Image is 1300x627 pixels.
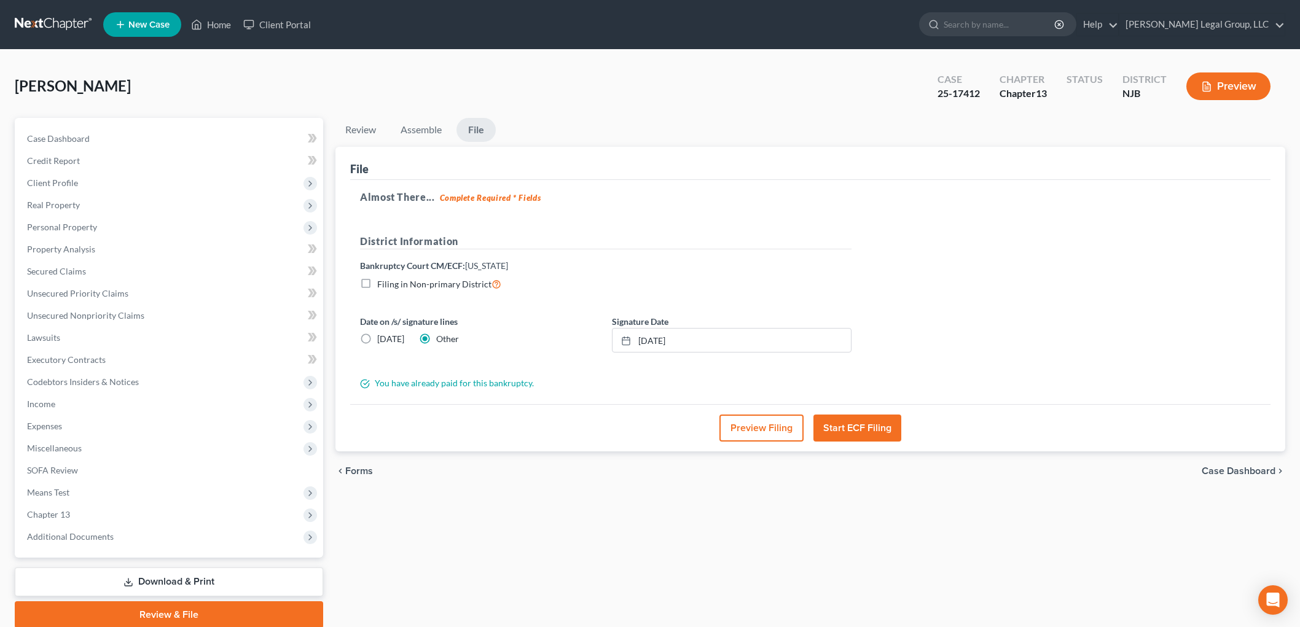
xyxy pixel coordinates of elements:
[360,234,852,249] h5: District Information
[377,333,404,344] span: [DATE]
[27,266,86,276] span: Secured Claims
[17,238,323,260] a: Property Analysis
[360,190,1261,204] h5: Almost There...
[436,333,459,344] span: Other
[27,133,90,144] span: Case Dashboard
[17,260,323,282] a: Secured Claims
[17,349,323,371] a: Executory Contracts
[15,567,323,596] a: Download & Print
[27,531,114,542] span: Additional Documents
[17,128,323,150] a: Case Dashboard
[1119,14,1285,36] a: [PERSON_NAME] Legal Group, LLC
[944,13,1056,36] input: Search by name...
[15,77,131,95] span: [PERSON_NAME]
[1067,72,1103,87] div: Status
[17,282,323,305] a: Unsecured Priority Claims
[27,244,95,254] span: Property Analysis
[1186,72,1271,100] button: Preview
[27,200,80,210] span: Real Property
[360,259,508,272] label: Bankruptcy Court CM/ECF:
[185,14,237,36] a: Home
[1122,72,1167,87] div: District
[17,327,323,349] a: Lawsuits
[1258,585,1288,615] div: Open Intercom Messenger
[27,376,139,387] span: Codebtors Insiders & Notices
[17,150,323,172] a: Credit Report
[335,466,345,476] i: chevron_left
[354,377,858,389] div: You have already paid for this bankruptcy.
[1036,87,1047,99] span: 13
[1202,466,1285,476] a: Case Dashboard chevron_right
[719,415,804,442] button: Preview Filing
[612,315,668,328] label: Signature Date
[1275,466,1285,476] i: chevron_right
[1000,72,1047,87] div: Chapter
[17,459,323,481] a: SOFA Review
[27,509,70,520] span: Chapter 13
[377,279,491,289] span: Filing in Non-primary District
[27,443,82,453] span: Miscellaneous
[345,466,373,476] span: Forms
[813,415,901,442] button: Start ECF Filing
[27,288,128,298] span: Unsecured Priority Claims
[391,118,452,142] a: Assemble
[1202,466,1275,476] span: Case Dashboard
[27,465,78,475] span: SOFA Review
[1000,87,1047,101] div: Chapter
[465,260,508,271] span: [US_STATE]
[335,466,390,476] button: chevron_left Forms
[237,14,317,36] a: Client Portal
[1077,14,1118,36] a: Help
[938,87,980,101] div: 25-17412
[27,310,144,321] span: Unsecured Nonpriority Claims
[27,399,55,409] span: Income
[27,332,60,343] span: Lawsuits
[27,421,62,431] span: Expenses
[360,315,600,328] label: Date on /s/ signature lines
[27,354,106,365] span: Executory Contracts
[27,155,80,166] span: Credit Report
[1122,87,1167,101] div: NJB
[938,72,980,87] div: Case
[456,118,496,142] a: File
[440,193,541,203] strong: Complete Required * Fields
[27,177,78,188] span: Client Profile
[128,20,170,29] span: New Case
[17,305,323,327] a: Unsecured Nonpriority Claims
[350,162,369,176] div: File
[613,329,851,352] a: [DATE]
[27,487,69,497] span: Means Test
[335,118,386,142] a: Review
[27,222,97,232] span: Personal Property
